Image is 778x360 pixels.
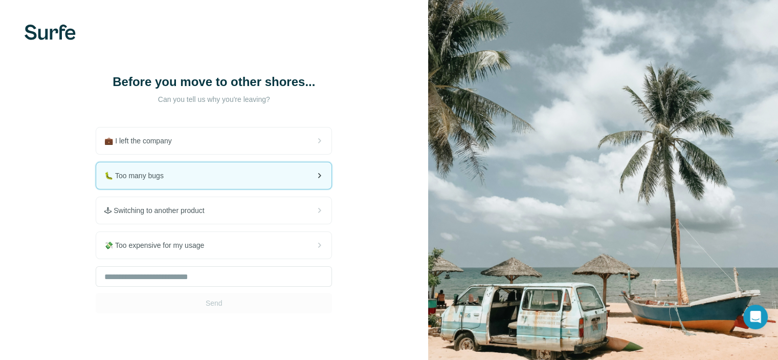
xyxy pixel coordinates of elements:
span: 💸 Too expensive for my usage [104,240,212,250]
div: Open Intercom Messenger [743,305,768,329]
span: 🕹 Switching to another product [104,205,212,216]
span: 💼 I left the company [104,136,180,146]
h1: Before you move to other shores... [112,74,316,90]
p: Can you tell us why you're leaving? [112,94,316,104]
img: Surfe's logo [25,25,76,40]
span: 🐛 Too many bugs [104,171,172,181]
